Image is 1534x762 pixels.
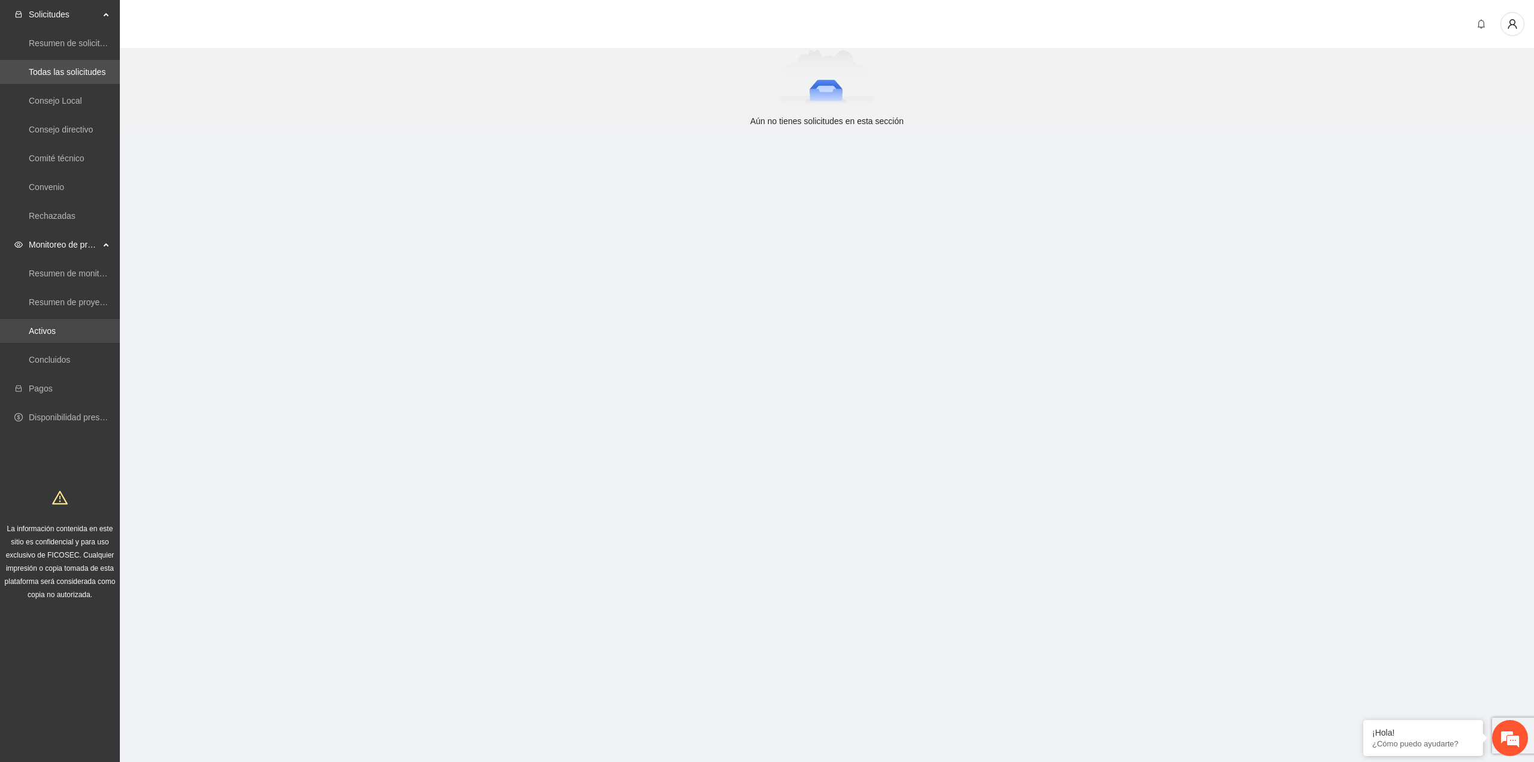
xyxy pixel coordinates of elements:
img: Aún no tienes solicitudes en esta sección [778,50,876,110]
a: Convenio [29,182,64,192]
a: Resumen de solicitudes por aprobar [29,38,164,48]
a: Resumen de proyectos aprobados [29,297,157,307]
a: Comité técnico [29,153,84,163]
span: Monitoreo de proyectos [29,233,99,257]
span: inbox [14,10,23,19]
p: ¿Cómo puedo ayudarte? [1372,739,1474,748]
span: eye [14,240,23,249]
a: Rechazadas [29,211,76,221]
a: Todas las solicitudes [29,67,105,77]
a: Concluidos [29,355,70,365]
span: user [1501,19,1524,29]
a: Consejo directivo [29,125,93,134]
div: ¡Hola! [1372,728,1474,737]
span: La información contenida en este sitio es confidencial y para uso exclusivo de FICOSEC. Cualquier... [5,525,116,599]
a: Disponibilidad presupuestal [29,412,131,422]
a: Resumen de monitoreo [29,269,116,278]
a: Activos [29,326,56,336]
div: Aún no tienes solicitudes en esta sección [125,115,1529,128]
span: warning [52,490,68,505]
span: bell [1472,19,1490,29]
span: Solicitudes [29,2,99,26]
a: Pagos [29,384,53,393]
button: bell [1472,14,1491,34]
button: user [1500,12,1524,36]
a: Consejo Local [29,96,82,106]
